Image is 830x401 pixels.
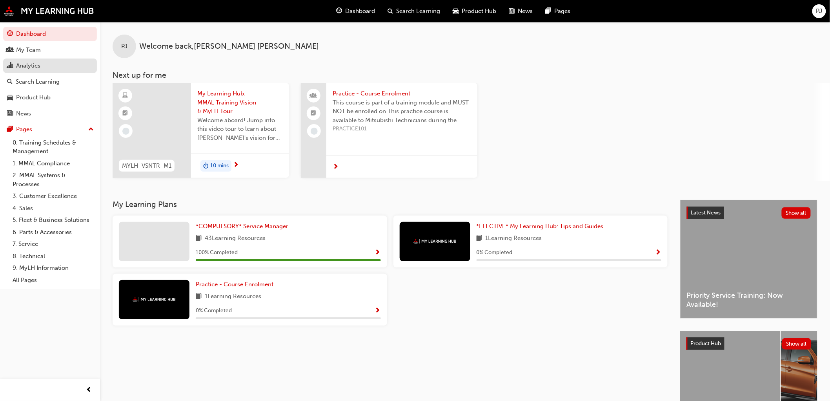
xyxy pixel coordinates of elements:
span: Product Hub [691,340,721,347]
span: Product Hub [462,7,496,16]
button: Show Progress [375,248,381,258]
a: *COMPULSORY* Service Manager [196,222,291,231]
span: PRACTICE101 [333,125,471,134]
span: 1 Learning Resources [205,292,261,302]
span: learningRecordVerb_NONE-icon [122,128,129,135]
span: search-icon [7,79,13,86]
a: Dashboard [3,27,97,41]
a: 9. MyLH Information [9,262,97,274]
span: guage-icon [336,6,342,16]
span: Dashboard [345,7,375,16]
span: next-icon [233,162,239,169]
span: car-icon [453,6,459,16]
div: News [16,109,31,118]
span: news-icon [509,6,515,16]
span: search-icon [388,6,393,16]
a: 6. Parts & Accessories [9,226,97,238]
a: car-iconProduct Hub [446,3,502,19]
span: car-icon [7,94,13,101]
a: Latest NewsShow allPriority Service Training: Now Available! [680,200,817,319]
span: My Learning Hub: MMAL Training Vision & MyLH Tour (Elective) [197,89,283,116]
a: *ELECTIVE* My Learning Hub: Tips and Guides [477,222,607,231]
span: This course is part of a training module and MUST NOT be enrolled on This practice course is avai... [333,98,471,125]
span: booktick-icon [123,108,128,119]
img: mmal [413,239,457,244]
span: 100 % Completed [196,248,238,257]
span: Pages [554,7,570,16]
button: Show all [782,207,811,219]
a: Practice - Course EnrolmentThis course is part of a training module and MUST NOT be enrolled on T... [301,83,477,178]
h3: My Learning Plans [113,200,668,209]
a: 2. MMAL Systems & Processes [9,169,97,190]
span: next-icon [333,164,339,171]
span: prev-icon [86,385,92,395]
a: MYLH_VSNTR_M1My Learning Hub: MMAL Training Vision & MyLH Tour (Elective)Welcome aboard! Jump int... [113,83,289,178]
button: Show Progress [655,248,661,258]
div: Search Learning [16,77,60,86]
a: pages-iconPages [539,3,577,19]
a: Practice - Course Enrolment [196,280,277,289]
span: 1 Learning Resources [486,234,542,244]
button: Show all [782,338,812,350]
span: 0 % Completed [196,306,232,315]
span: chart-icon [7,62,13,70]
span: Practice - Course Enrolment [196,281,273,288]
div: Analytics [16,61,40,70]
span: Priority Service Training: Now Available! [687,291,811,309]
a: Search Learning [3,75,97,89]
span: Show Progress [375,249,381,256]
span: learningRecordVerb_NONE-icon [311,128,318,135]
a: All Pages [9,274,97,286]
h3: Next up for me [100,71,830,80]
a: 8. Technical [9,250,97,262]
a: My Team [3,43,97,57]
span: people-icon [311,91,317,101]
span: Show Progress [655,249,661,256]
button: Pages [3,122,97,137]
span: people-icon [7,47,13,54]
a: 7. Service [9,238,97,250]
span: up-icon [88,125,94,135]
a: News [3,106,97,121]
span: PJ [816,7,823,16]
a: 1. MMAL Compliance [9,157,97,170]
a: 0. Training Schedules & Management [9,137,97,157]
span: duration-icon [203,161,209,171]
span: Welcome back , [PERSON_NAME] [PERSON_NAME] [139,42,319,51]
div: Pages [16,125,32,134]
span: PJ [121,42,127,51]
a: Product HubShow all [686,337,811,350]
span: *COMPULSORY* Service Manager [196,223,288,230]
a: Latest NewsShow all [687,207,811,219]
span: 43 Learning Resources [205,234,266,244]
span: *ELECTIVE* My Learning Hub: Tips and Guides [477,223,604,230]
span: pages-icon [545,6,551,16]
span: learningResourceType_ELEARNING-icon [123,91,128,101]
img: mmal [133,297,176,302]
span: book-icon [477,234,482,244]
a: 3. Customer Excellence [9,190,97,202]
span: booktick-icon [311,108,317,119]
span: book-icon [196,234,202,244]
img: mmal [4,6,94,16]
span: news-icon [7,110,13,117]
span: book-icon [196,292,202,302]
span: Practice - Course Enrolment [333,89,471,98]
div: Product Hub [16,93,51,102]
button: DashboardMy TeamAnalyticsSearch LearningProduct HubNews [3,25,97,122]
span: MYLH_VSNTR_M1 [122,161,171,170]
a: news-iconNews [502,3,539,19]
div: My Team [16,46,41,55]
a: Product Hub [3,90,97,105]
a: guage-iconDashboard [330,3,381,19]
span: Welcome aboard! Jump into this video tour to learn about [PERSON_NAME]'s vision for your learning... [197,116,283,143]
span: 0 % Completed [477,248,513,257]
a: Analytics [3,59,97,73]
span: 10 mins [210,161,229,170]
span: pages-icon [7,126,13,133]
span: News [518,7,533,16]
a: 4. Sales [9,202,97,214]
button: Show Progress [375,306,381,316]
